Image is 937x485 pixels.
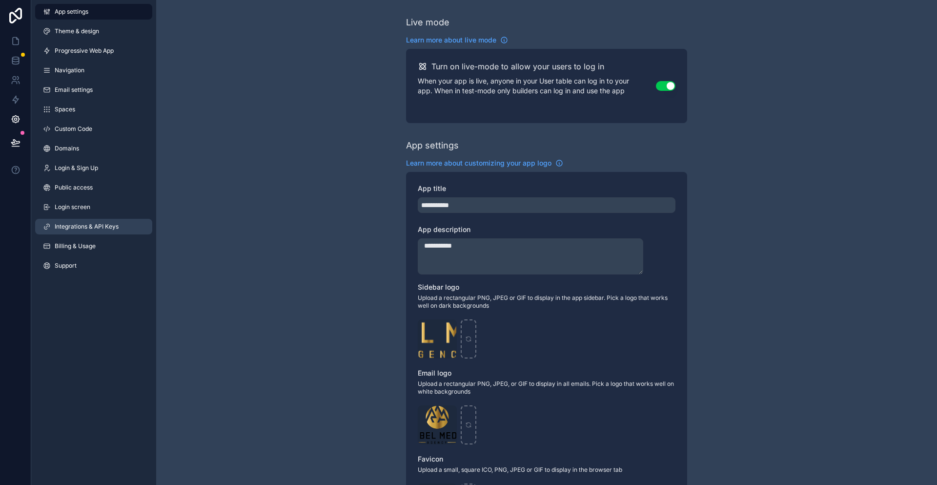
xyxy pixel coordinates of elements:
[418,455,443,463] span: Favicon
[418,225,470,233] span: App description
[35,219,152,234] a: Integrations & API Keys
[418,380,675,396] span: Upload a rectangular PNG, JPEG, or GIF to display in all emails. Pick a logo that works well on w...
[406,158,551,168] span: Learn more about customizing your app logo
[55,27,99,35] span: Theme & design
[55,164,98,172] span: Login & Sign Up
[35,82,152,98] a: Email settings
[55,105,75,113] span: Spaces
[55,125,92,133] span: Custom Code
[55,242,96,250] span: Billing & Usage
[35,199,152,215] a: Login screen
[418,76,656,96] p: When your app is live, anyone in your User table can log in to your app. When in test-mode only b...
[431,61,604,72] h2: Turn on live-mode to allow your users to log in
[406,35,508,45] a: Learn more about live mode
[35,238,152,254] a: Billing & Usage
[35,102,152,117] a: Spaces
[35,141,152,156] a: Domains
[406,35,496,45] span: Learn more about live mode
[418,294,675,310] span: Upload a rectangular PNG, JPEG or GIF to display in the app sidebar. Pick a logo that works well ...
[35,258,152,274] a: Support
[55,47,114,55] span: Progressive Web App
[55,86,93,94] span: Email settings
[55,145,79,152] span: Domains
[35,23,152,39] a: Theme & design
[35,180,152,195] a: Public access
[55,203,90,211] span: Login screen
[35,63,152,78] a: Navigation
[418,466,675,474] span: Upload a small, square ICO, PNG, JPEG or GIF to display in the browser tab
[55,223,119,231] span: Integrations & API Keys
[418,184,446,192] span: App title
[35,4,152,20] a: App settings
[55,8,88,16] span: App settings
[406,139,459,152] div: App settings
[55,184,93,191] span: Public access
[418,283,459,291] span: Sidebar logo
[35,43,152,59] a: Progressive Web App
[418,369,451,377] span: Email logo
[35,121,152,137] a: Custom Code
[406,158,563,168] a: Learn more about customizing your app logo
[406,16,449,29] div: Live mode
[55,66,84,74] span: Navigation
[35,160,152,176] a: Login & Sign Up
[55,262,77,270] span: Support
